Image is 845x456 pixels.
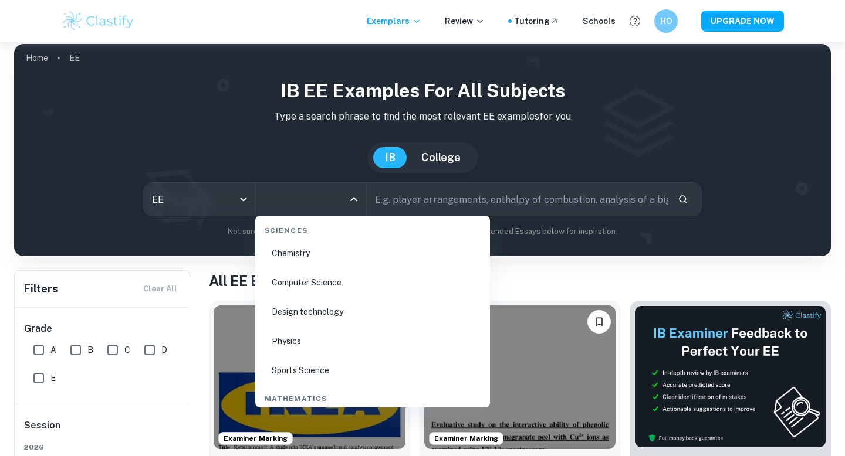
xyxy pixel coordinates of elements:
[24,418,181,442] h6: Session
[701,11,784,32] button: UPGRADE NOW
[14,44,831,256] img: profile cover
[23,110,822,124] p: Type a search phrase to find the most relevant EE examples for you
[625,11,645,31] button: Help and Feedback
[260,269,485,296] li: Computer Science
[50,343,56,356] span: A
[514,15,559,28] a: Tutoring
[124,343,130,356] span: C
[430,433,503,444] span: Examiner Marking
[260,384,485,409] div: Mathematics
[583,15,616,28] a: Schools
[587,310,611,334] button: Bookmark
[209,270,831,291] h1: All EE Examples
[24,442,181,452] span: 2026
[260,240,485,267] li: Chemistry
[161,343,167,356] span: D
[346,191,362,207] button: Close
[69,52,80,64] p: EE
[410,147,472,168] button: College
[367,183,668,216] input: E.g. player arrangements, enthalpy of combustion, analysis of a big city...
[23,77,822,105] h1: IB EE examples for all subjects
[660,15,673,28] h6: HO
[367,15,421,28] p: Exemplars
[445,15,485,28] p: Review
[219,433,292,444] span: Examiner Marking
[61,9,136,33] img: Clastify logo
[214,305,405,449] img: Business and Management EE example thumbnail: To what extent have IKEA's in-store reta
[23,226,822,237] p: Not sure what to search for? You can always look through our example Extended Essays below for in...
[634,305,826,448] img: Thumbnail
[673,189,693,209] button: Search
[260,357,485,384] li: Sports Science
[260,328,485,355] li: Physics
[144,183,255,216] div: EE
[654,9,678,33] button: HO
[260,298,485,325] li: Design technology
[26,50,48,66] a: Home
[424,305,616,449] img: Chemistry EE example thumbnail: How do phenolic acid derivatives obtaine
[24,281,58,297] h6: Filters
[373,147,407,168] button: IB
[260,216,485,240] div: Sciences
[24,322,181,336] h6: Grade
[50,372,56,384] span: E
[87,343,93,356] span: B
